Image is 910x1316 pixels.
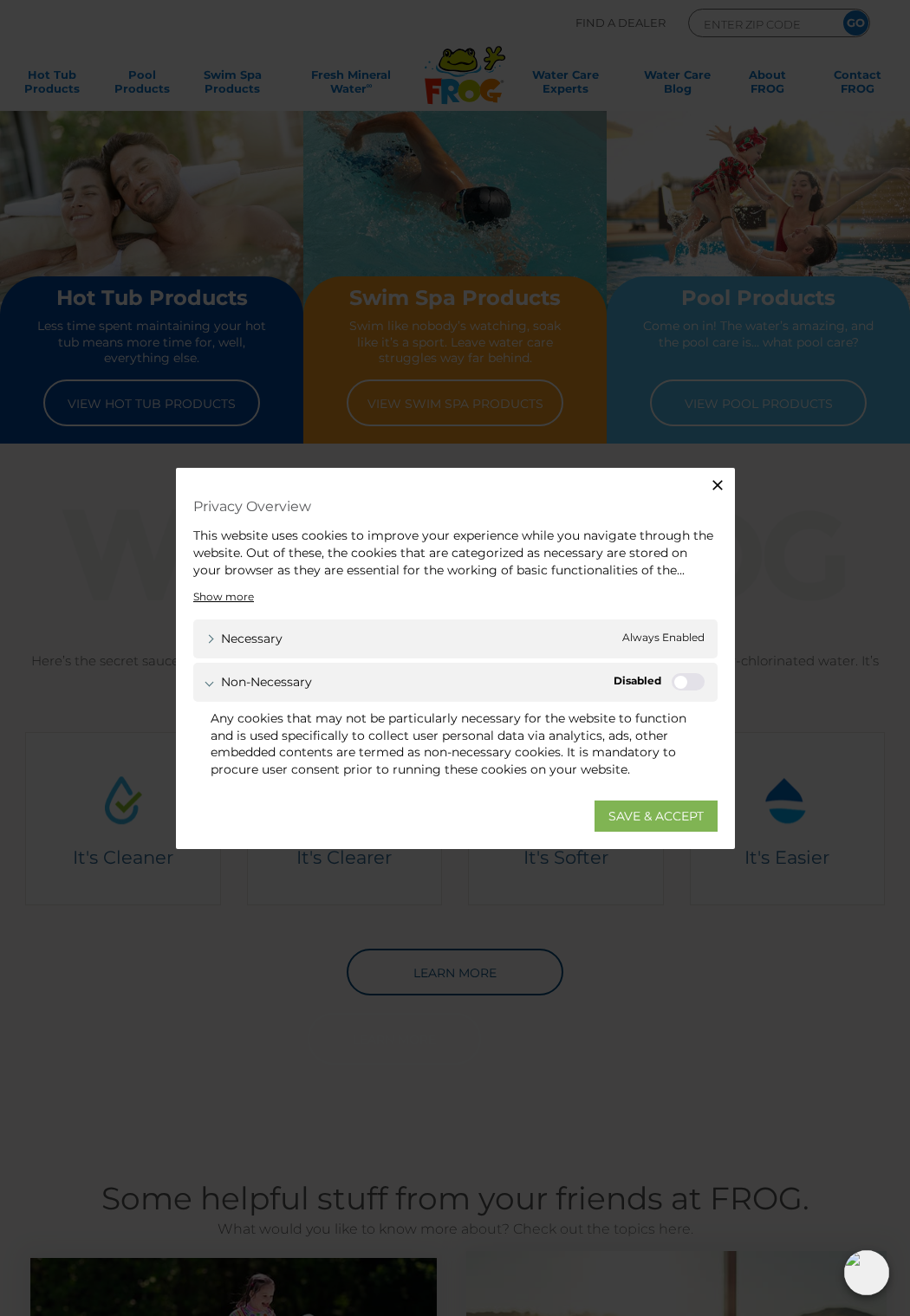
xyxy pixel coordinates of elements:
div: This website uses cookies to improve your experience while you navigate through the website. Out ... [193,528,718,579]
img: openIcon [844,1250,889,1295]
div: Any cookies that may not be particularly necessary for the website to function and is used specif... [211,710,700,778]
a: Show more [193,589,254,605]
a: Non-necessary [206,673,312,691]
span: Always Enabled [622,630,705,648]
a: Necessary [206,630,283,648]
a: SAVE & ACCEPT [595,800,718,831]
h4: Privacy Overview [193,494,718,519]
